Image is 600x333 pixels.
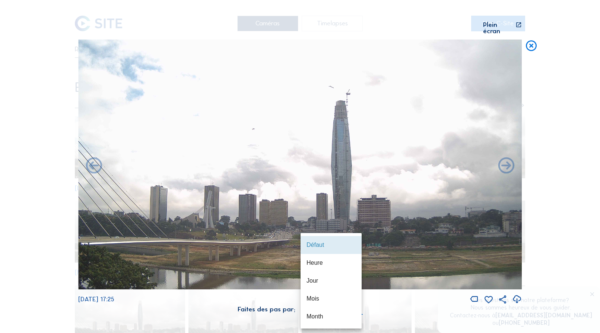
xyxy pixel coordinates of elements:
[307,313,356,320] div: Month
[307,295,356,302] div: Mois
[84,156,104,176] i: Forward
[78,40,522,289] img: Image
[496,156,516,176] i: Back
[307,259,356,266] div: Heure
[307,241,356,248] div: Défaut
[307,277,356,284] div: Jour
[78,295,114,303] span: [DATE] 17:25
[238,306,295,312] div: Faites des pas par:
[483,22,515,35] div: Plein écran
